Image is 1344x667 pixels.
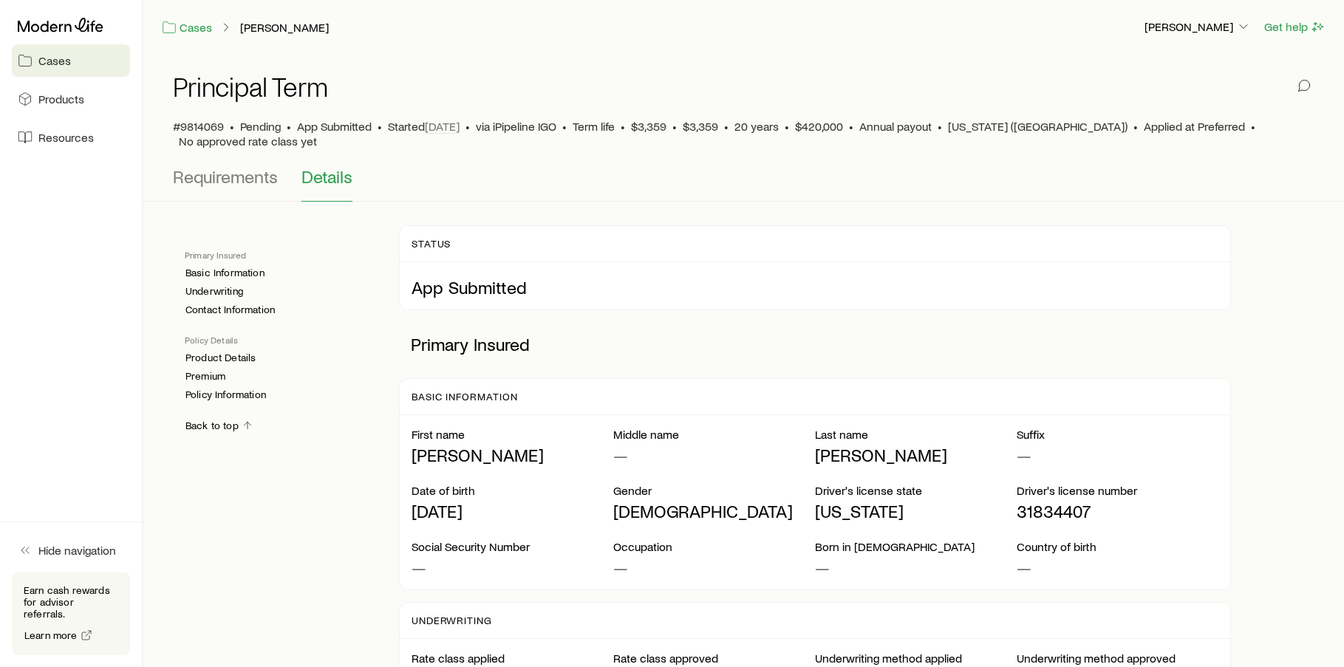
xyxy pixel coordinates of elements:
span: • [230,119,234,134]
p: Underwriting [412,615,493,626]
p: [PERSON_NAME] [815,445,1017,465]
span: 20 years [734,119,779,134]
span: [DATE] [425,119,460,134]
a: [PERSON_NAME] [239,21,330,35]
button: Get help [1263,18,1326,35]
span: • [562,119,567,134]
span: • [938,119,942,134]
a: Back to top [185,419,254,433]
span: Hide navigation [38,543,116,558]
p: App Submitted [412,277,1219,298]
p: — [613,445,815,465]
a: Product Details [185,352,256,364]
h1: Principal Term [173,72,328,101]
span: [US_STATE] ([GEOGRAPHIC_DATA]) [948,119,1128,134]
span: • [1251,119,1255,134]
p: First name [412,427,613,442]
span: • [378,119,382,134]
span: • [621,119,625,134]
span: Products [38,92,84,106]
p: Suffix [1017,427,1218,442]
p: Underwriting method applied [815,651,1017,666]
p: Social Security Number [412,539,613,554]
a: Cases [12,44,130,77]
p: 31834407 [1017,501,1218,521]
span: #9814069 [173,119,224,134]
span: • [1133,119,1138,134]
span: $3,359 [631,119,666,134]
p: — [1017,557,1218,578]
a: Basic Information [185,267,265,279]
a: Resources [12,121,130,154]
p: Pending [240,119,281,134]
span: • [672,119,677,134]
span: Resources [38,130,94,145]
p: [DEMOGRAPHIC_DATA] [613,501,815,521]
span: Annual payout [859,119,932,134]
p: Date of birth [412,483,613,498]
a: Underwriting [185,285,244,298]
button: [PERSON_NAME] [1144,18,1252,36]
p: Gender [613,483,815,498]
button: Hide navigation [12,534,130,567]
a: Cases [161,19,213,36]
span: Cases [38,53,71,68]
p: Last name [815,427,1017,442]
p: [PERSON_NAME] [1145,19,1251,34]
a: Contact Information [185,304,276,316]
span: Details [301,166,352,187]
p: Driver's license state [815,483,1017,498]
span: Requirements [173,166,278,187]
p: Born in [DEMOGRAPHIC_DATA] [815,539,1017,554]
span: App Submitted [297,119,372,134]
a: Premium [185,370,226,383]
p: Primary Insured [185,249,375,261]
span: $3,359 [683,119,718,134]
p: Status [412,238,451,250]
p: — [412,557,613,578]
p: Driver's license number [1017,483,1218,498]
p: [PERSON_NAME] [412,445,613,465]
span: via iPipeline IGO [476,119,556,134]
div: Application details tabs [173,166,1314,202]
span: • [785,119,789,134]
p: Middle name [613,427,815,442]
p: Primary Insured [399,322,1232,366]
a: Policy Information [185,389,267,401]
p: [DATE] [412,501,613,521]
span: Term life [573,119,615,134]
span: $420,000 [795,119,843,134]
p: Basic Information [412,391,518,403]
p: Underwriting method approved [1017,651,1218,666]
p: — [815,557,1017,578]
p: Policy Details [185,334,375,346]
a: Products [12,83,130,115]
span: • [465,119,470,134]
span: • [287,119,291,134]
p: Earn cash rewards for advisor referrals. [24,584,118,620]
span: Applied at Preferred [1144,119,1245,134]
p: Rate class applied [412,651,613,666]
span: Learn more [24,630,78,640]
p: Occupation [613,539,815,554]
p: [US_STATE] [815,501,1017,521]
p: Rate class approved [613,651,815,666]
span: • [724,119,729,134]
p: — [1017,445,1218,465]
p: Country of birth [1017,539,1218,554]
p: — [613,557,815,578]
p: Started [388,119,460,134]
div: Earn cash rewards for advisor referrals.Learn more [12,572,130,655]
span: • [849,119,853,134]
span: No approved rate class yet [179,134,317,148]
